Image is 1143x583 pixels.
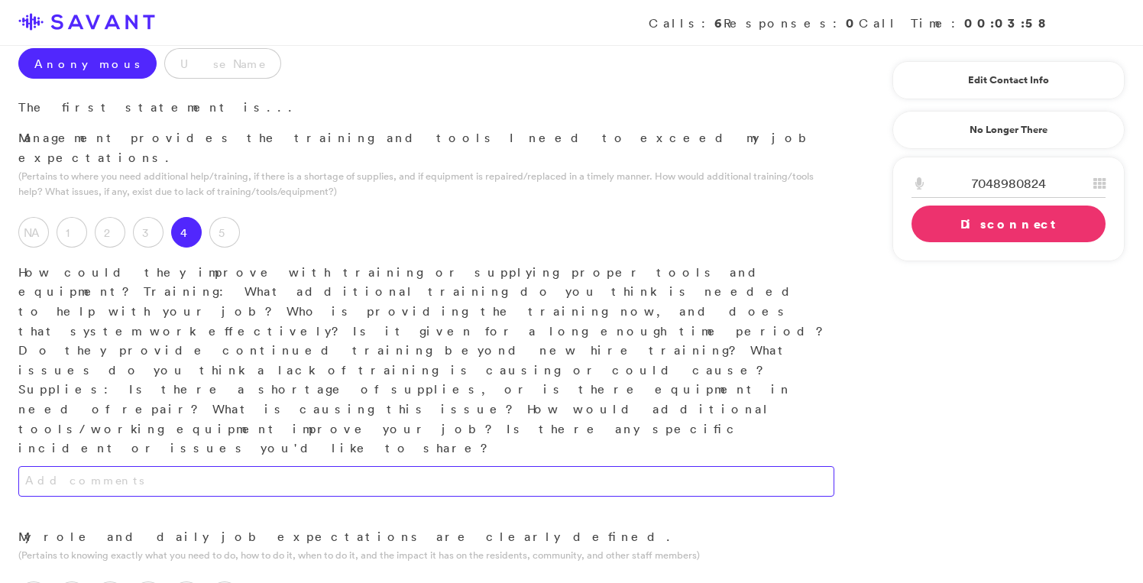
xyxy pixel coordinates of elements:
[57,217,87,248] label: 1
[18,169,834,198] p: (Pertains to where you need additional help/training, if there is a shortage of supplies, and if ...
[18,527,834,547] p: My role and daily job expectations are clearly defined.
[964,15,1048,31] strong: 00:03:58
[164,48,281,79] label: Use Name
[133,217,164,248] label: 3
[18,128,834,167] p: Management provides the training and tools I need to exceed my job expectations.
[18,263,834,458] p: How could they improve with training or supplying proper tools and equipment? Training: What addi...
[846,15,859,31] strong: 0
[209,217,240,248] label: 5
[892,111,1125,149] a: No Longer There
[171,217,202,248] label: 4
[911,68,1106,92] a: Edit Contact Info
[18,548,834,562] p: (Pertains to knowing exactly what you need to do, how to do it, when to do it, and the impact it ...
[714,15,724,31] strong: 6
[95,217,125,248] label: 2
[18,217,49,248] label: NA
[18,48,157,79] label: Anonymous
[911,206,1106,242] a: Disconnect
[18,98,834,118] p: The first statement is...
